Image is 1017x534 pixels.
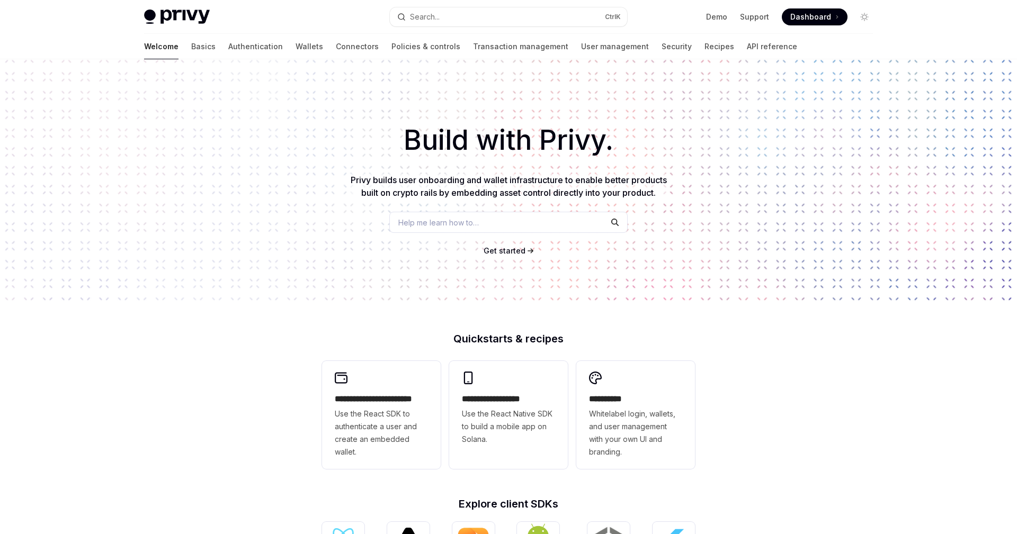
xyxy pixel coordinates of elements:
button: Search...CtrlK [390,7,627,26]
span: Privy builds user onboarding and wallet infrastructure to enable better products built on crypto ... [351,175,667,198]
a: Security [662,34,692,59]
a: API reference [747,34,797,59]
a: Get started [484,246,525,256]
span: Whitelabel login, wallets, and user management with your own UI and branding. [589,408,682,458]
span: Dashboard [790,12,831,22]
a: Connectors [336,34,379,59]
a: **** *****Whitelabel login, wallets, and user management with your own UI and branding. [576,361,695,469]
a: Recipes [704,34,734,59]
h1: Build with Privy. [17,120,1000,161]
a: Basics [191,34,216,59]
h2: Explore client SDKs [322,499,695,509]
span: Get started [484,246,525,255]
a: Welcome [144,34,179,59]
span: Use the React SDK to authenticate a user and create an embedded wallet. [335,408,428,458]
a: **** **** **** ***Use the React Native SDK to build a mobile app on Solana. [449,361,568,469]
a: Transaction management [473,34,568,59]
span: Ctrl K [605,13,621,21]
a: Dashboard [782,8,847,25]
span: Help me learn how to… [398,217,479,228]
a: Authentication [228,34,283,59]
div: Search... [410,11,440,23]
button: Toggle dark mode [856,8,873,25]
a: Policies & controls [391,34,460,59]
a: Wallets [296,34,323,59]
h2: Quickstarts & recipes [322,333,695,344]
span: Use the React Native SDK to build a mobile app on Solana. [462,408,555,446]
img: light logo [144,10,210,24]
a: Support [740,12,769,22]
a: Demo [706,12,727,22]
a: User management [581,34,649,59]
